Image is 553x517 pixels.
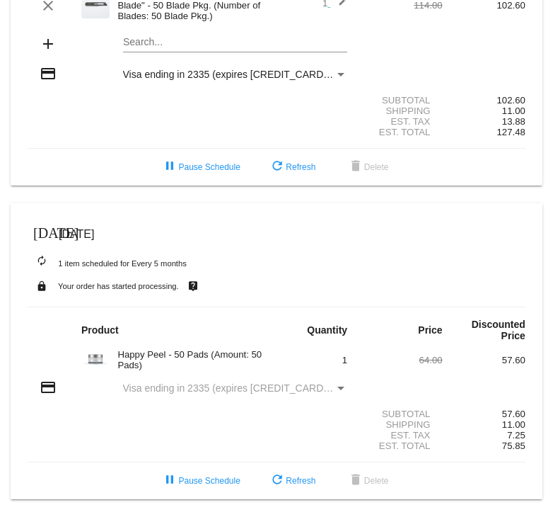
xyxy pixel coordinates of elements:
[443,355,525,365] div: 57.60
[257,468,327,494] button: Refresh
[359,419,442,430] div: Shipping
[33,277,50,295] mat-icon: lock
[161,472,178,489] mat-icon: pause
[418,324,442,336] strong: Price
[40,65,57,82] mat-icon: credit_card
[359,355,442,365] div: 64.00
[336,468,400,494] button: Delete
[502,116,525,127] span: 13.88
[257,154,327,180] button: Refresh
[161,159,178,176] mat-icon: pause
[269,476,315,486] span: Refresh
[502,441,525,451] span: 75.85
[269,162,315,172] span: Refresh
[150,154,251,180] button: Pause Schedule
[347,476,389,486] span: Delete
[359,409,442,419] div: Subtotal
[359,127,442,137] div: Est. Total
[507,430,525,441] span: 7.25
[359,95,442,106] div: Subtotal
[502,419,525,430] span: 11.00
[161,162,240,172] span: Pause Schedule
[123,69,360,80] span: Visa ending in 2335 (expires [CREDIT_CARD_DATA])
[359,430,442,441] div: Est. Tax
[336,154,400,180] button: Delete
[359,106,442,116] div: Shipping
[443,409,525,419] div: 57.60
[40,379,57,396] mat-icon: credit_card
[58,282,179,290] small: Your order has started processing.
[502,106,525,116] span: 11.00
[40,35,57,52] mat-icon: add
[161,476,240,486] span: Pause Schedule
[28,259,187,268] small: 1 item scheduled for Every 5 months
[33,253,50,270] mat-icon: autorenew
[123,382,360,394] span: Visa ending in 2335 (expires [CREDIT_CARD_DATA])
[269,472,286,489] mat-icon: refresh
[307,324,347,336] strong: Quantity
[185,277,202,295] mat-icon: live_help
[347,159,364,176] mat-icon: delete
[443,95,525,106] div: 102.60
[33,223,50,240] mat-icon: [DATE]
[59,228,94,240] span: [DATE]
[110,349,276,370] div: Happy Peel - 50 Pads (Amount: 50 Pads)
[347,162,389,172] span: Delete
[150,468,251,494] button: Pause Schedule
[472,319,525,341] strong: Discounted Price
[497,127,525,137] span: 127.48
[123,37,348,48] input: Search...
[342,355,347,365] span: 1
[123,69,348,80] mat-select: Payment Method
[359,441,442,451] div: Est. Total
[81,345,110,373] img: Cart-Images-5.png
[123,382,348,394] mat-select: Payment Method
[81,324,119,336] strong: Product
[269,159,286,176] mat-icon: refresh
[359,116,442,127] div: Est. Tax
[347,472,364,489] mat-icon: delete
